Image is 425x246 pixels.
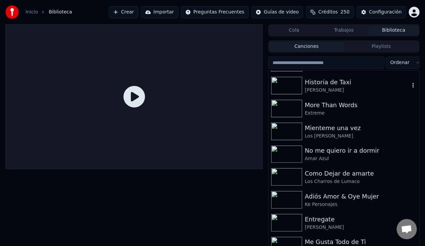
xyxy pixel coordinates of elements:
[344,42,419,52] button: Playlists
[305,192,417,201] div: Adiós Amor & Oye Mujer
[305,155,417,162] div: Amar Azul
[5,5,19,19] img: youka
[369,9,402,16] div: Configuración
[181,6,249,18] button: Preguntas Frecuentes
[369,26,419,35] button: Biblioteca
[390,59,410,66] span: Ordenar
[49,9,72,16] span: Biblioteca
[109,6,138,18] button: Crear
[305,133,417,140] div: Los [PERSON_NAME]
[318,9,338,16] span: Créditos
[397,219,417,239] div: Chat abierto
[305,201,417,208] div: Ke Personajes
[26,9,72,16] nav: breadcrumb
[269,26,319,35] button: Cola
[141,6,178,18] button: Importar
[305,78,410,87] div: Historia de Taxi
[305,215,417,224] div: Entregate
[305,110,417,117] div: Extreme
[305,169,417,178] div: Como Dejar de amarte
[305,178,417,185] div: Los Charros de Lumaco
[357,6,406,18] button: Configuración
[251,6,303,18] button: Guías de video
[26,9,38,16] a: Inicio
[305,123,417,133] div: Mienteme una vez
[319,26,369,35] button: Trabajos
[341,9,350,16] span: 250
[305,146,417,155] div: No me quiero ir a dormir
[305,87,410,94] div: [PERSON_NAME]
[305,100,417,110] div: More Than Words
[306,6,354,18] button: Créditos250
[269,42,344,52] button: Canciones
[305,224,417,231] div: [PERSON_NAME]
